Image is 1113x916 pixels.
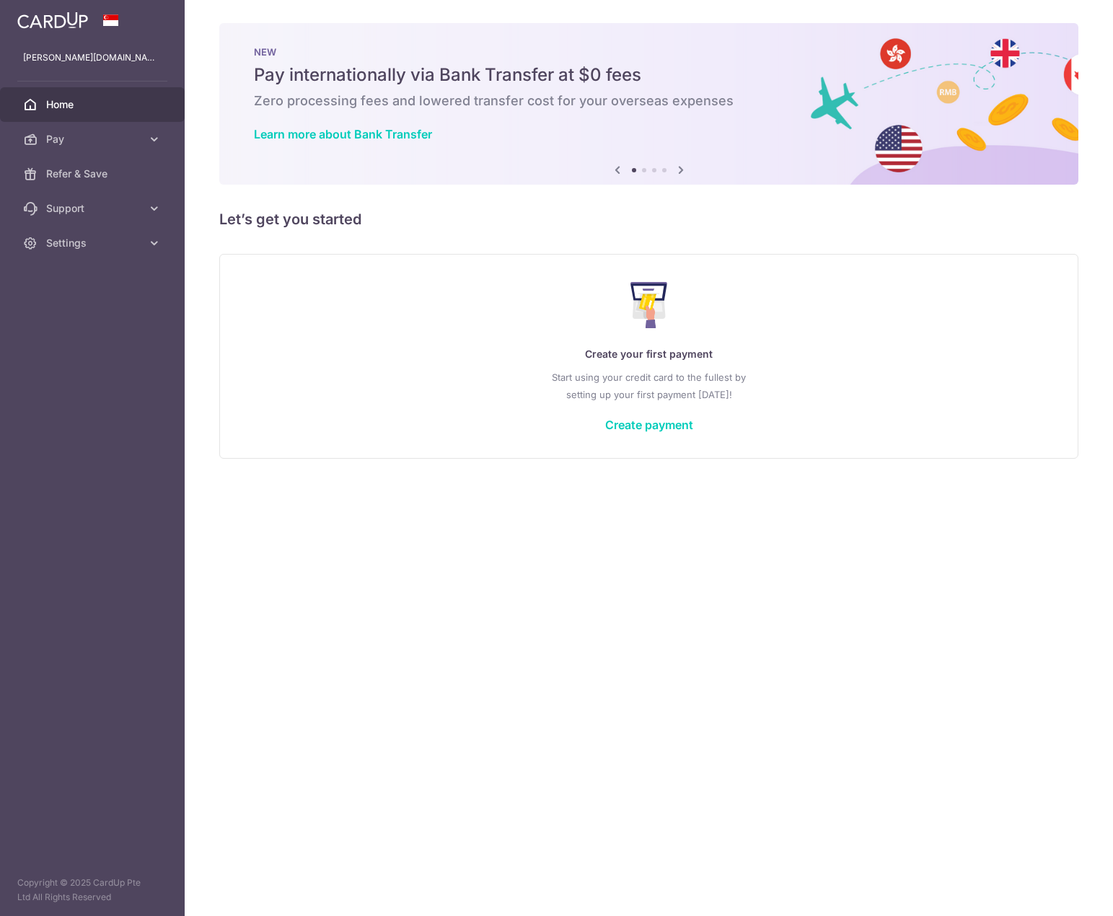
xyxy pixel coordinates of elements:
img: Make Payment [630,282,667,328]
span: Support [46,201,141,216]
a: Learn more about Bank Transfer [254,127,432,141]
h6: Zero processing fees and lowered transfer cost for your overseas expenses [254,92,1044,110]
img: Bank transfer banner [219,23,1078,185]
span: Home [46,97,141,112]
span: Settings [46,236,141,250]
h5: Let’s get you started [219,208,1078,231]
h5: Pay internationally via Bank Transfer at $0 fees [254,63,1044,87]
p: Start using your credit card to the fullest by setting up your first payment [DATE]! [249,369,1049,403]
p: [PERSON_NAME][DOMAIN_NAME][EMAIL_ADDRESS][DOMAIN_NAME] [23,50,162,65]
a: Create payment [605,418,693,432]
p: Create your first payment [249,345,1049,363]
p: NEW [254,46,1044,58]
span: Pay [46,132,141,146]
span: Refer & Save [46,167,141,181]
img: CardUp [17,12,88,29]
